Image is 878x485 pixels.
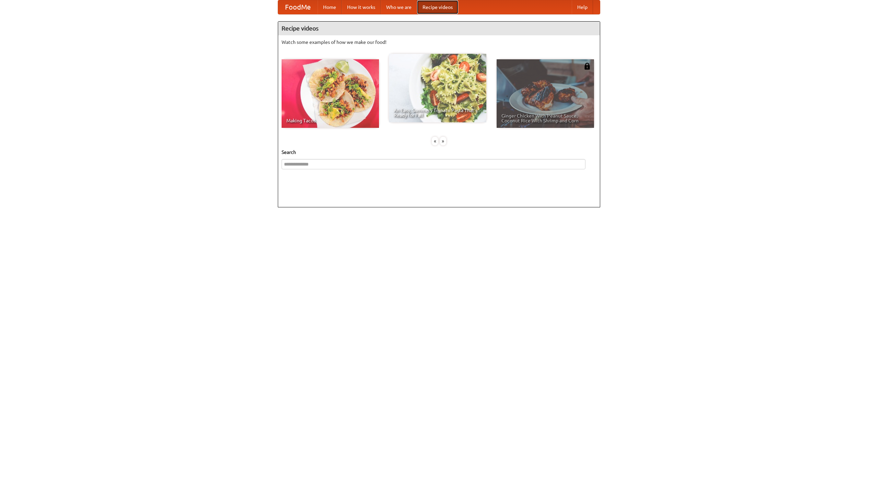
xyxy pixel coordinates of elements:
span: Making Tacos [286,118,374,123]
a: Recipe videos [417,0,458,14]
a: Help [572,0,593,14]
p: Watch some examples of how we make our food! [282,39,596,46]
img: 483408.png [584,63,591,70]
span: An Easy, Summery Tomato Pasta That's Ready for Fall [394,108,482,118]
a: How it works [342,0,381,14]
a: Home [318,0,342,14]
h4: Recipe videos [278,22,600,35]
a: An Easy, Summery Tomato Pasta That's Ready for Fall [389,54,486,122]
a: Who we are [381,0,417,14]
a: FoodMe [278,0,318,14]
div: « [432,137,438,145]
h5: Search [282,149,596,156]
a: Making Tacos [282,59,379,128]
div: » [440,137,446,145]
